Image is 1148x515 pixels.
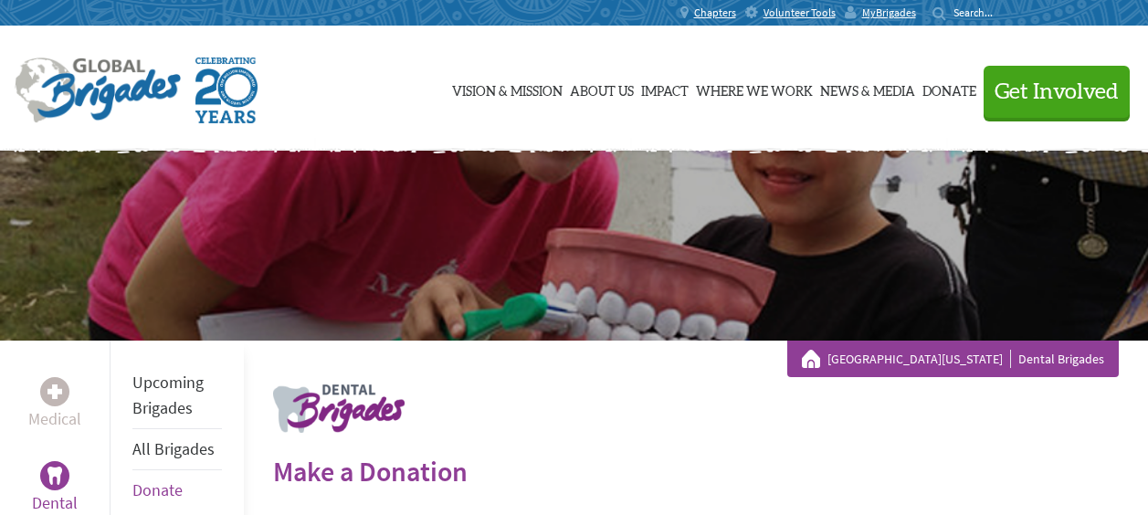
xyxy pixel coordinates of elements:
span: Get Involved [995,81,1119,103]
div: Medical [40,377,69,406]
li: Donate [132,470,222,510]
img: logo-dental.png [273,384,405,433]
div: Dental Brigades [802,350,1104,368]
a: [GEOGRAPHIC_DATA][US_STATE] [827,350,1011,368]
img: Medical [47,384,62,399]
a: News & Media [820,43,915,134]
button: Get Involved [984,66,1130,118]
span: Volunteer Tools [764,5,836,20]
a: Donate [922,43,976,134]
span: MyBrigades [862,5,916,20]
img: Global Brigades Celebrating 20 Years [195,58,258,123]
a: Vision & Mission [452,43,563,134]
img: Global Brigades Logo [15,58,181,123]
input: Search... [953,5,1006,19]
span: Chapters [694,5,736,20]
a: About Us [570,43,634,134]
a: Upcoming Brigades [132,372,204,418]
li: All Brigades [132,429,222,470]
a: Donate [132,479,183,500]
div: Dental [40,461,69,490]
a: All Brigades [132,438,215,459]
li: Upcoming Brigades [132,363,222,429]
a: MedicalMedical [28,377,81,432]
h2: Make a Donation [273,455,1119,488]
img: Dental [47,467,62,484]
p: Medical [28,406,81,432]
a: Where We Work [696,43,813,134]
a: Impact [641,43,689,134]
